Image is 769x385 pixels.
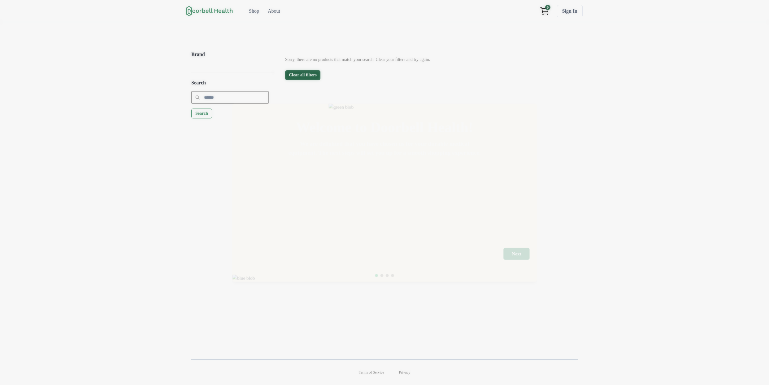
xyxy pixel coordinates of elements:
[512,251,521,256] p: Next
[232,275,440,282] img: blue blob
[296,106,473,134] h2: Welcome to Doorbell Health!
[328,103,537,110] img: green blob
[503,248,529,259] button: Next
[287,139,482,157] p: We are delighted that you have chosen us for your durable medical equipment. The next steps will ...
